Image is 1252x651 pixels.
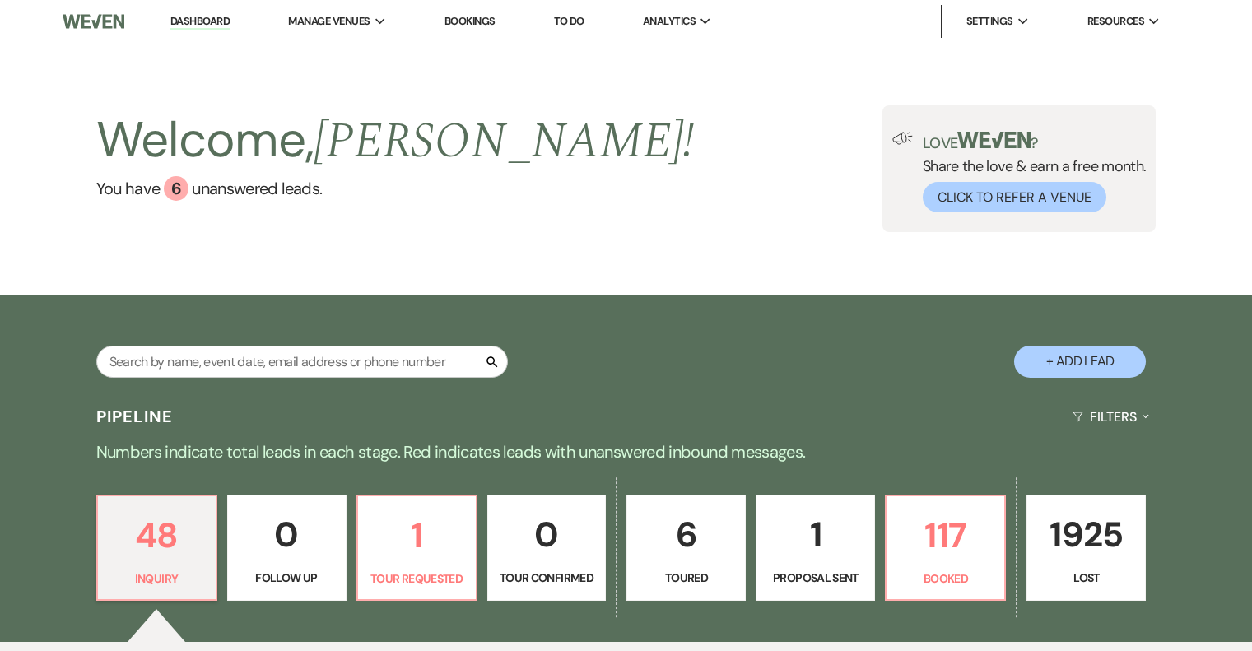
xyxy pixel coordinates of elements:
[913,132,1147,212] div: Share the love & earn a free month.
[885,495,1006,602] a: 117Booked
[1026,495,1146,602] a: 1925Lost
[444,14,496,28] a: Bookings
[487,495,607,602] a: 0Tour Confirmed
[1037,507,1135,562] p: 1925
[368,508,466,563] p: 1
[227,495,347,602] a: 0Follow Up
[637,507,735,562] p: 6
[766,569,864,587] p: Proposal Sent
[34,439,1219,465] p: Numbers indicate total leads in each stage. Red indicates leads with unanswered inbound messages.
[554,14,584,28] a: To Do
[288,13,370,30] span: Manage Venues
[170,14,230,30] a: Dashboard
[957,132,1031,148] img: weven-logo-green.svg
[626,495,746,602] a: 6Toured
[108,570,206,588] p: Inquiry
[96,405,174,428] h3: Pipeline
[164,176,188,201] div: 6
[896,508,994,563] p: 117
[1087,13,1144,30] span: Resources
[498,507,596,562] p: 0
[923,182,1106,212] button: Click to Refer a Venue
[238,569,336,587] p: Follow Up
[1066,395,1156,439] button: Filters
[96,105,695,176] h2: Welcome,
[643,13,696,30] span: Analytics
[368,570,466,588] p: Tour Requested
[1037,569,1135,587] p: Lost
[238,507,336,562] p: 0
[896,570,994,588] p: Booked
[766,507,864,562] p: 1
[498,569,596,587] p: Tour Confirmed
[96,346,508,378] input: Search by name, event date, email address or phone number
[892,132,913,145] img: loud-speaker-illustration.svg
[1014,346,1146,378] button: + Add Lead
[923,132,1147,151] p: Love ?
[966,13,1013,30] span: Settings
[96,495,217,602] a: 48Inquiry
[637,569,735,587] p: Toured
[63,4,124,39] img: Weven Logo
[756,495,875,602] a: 1Proposal Sent
[314,104,694,179] span: [PERSON_NAME] !
[108,508,206,563] p: 48
[96,176,695,201] a: You have 6 unanswered leads.
[356,495,477,602] a: 1Tour Requested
